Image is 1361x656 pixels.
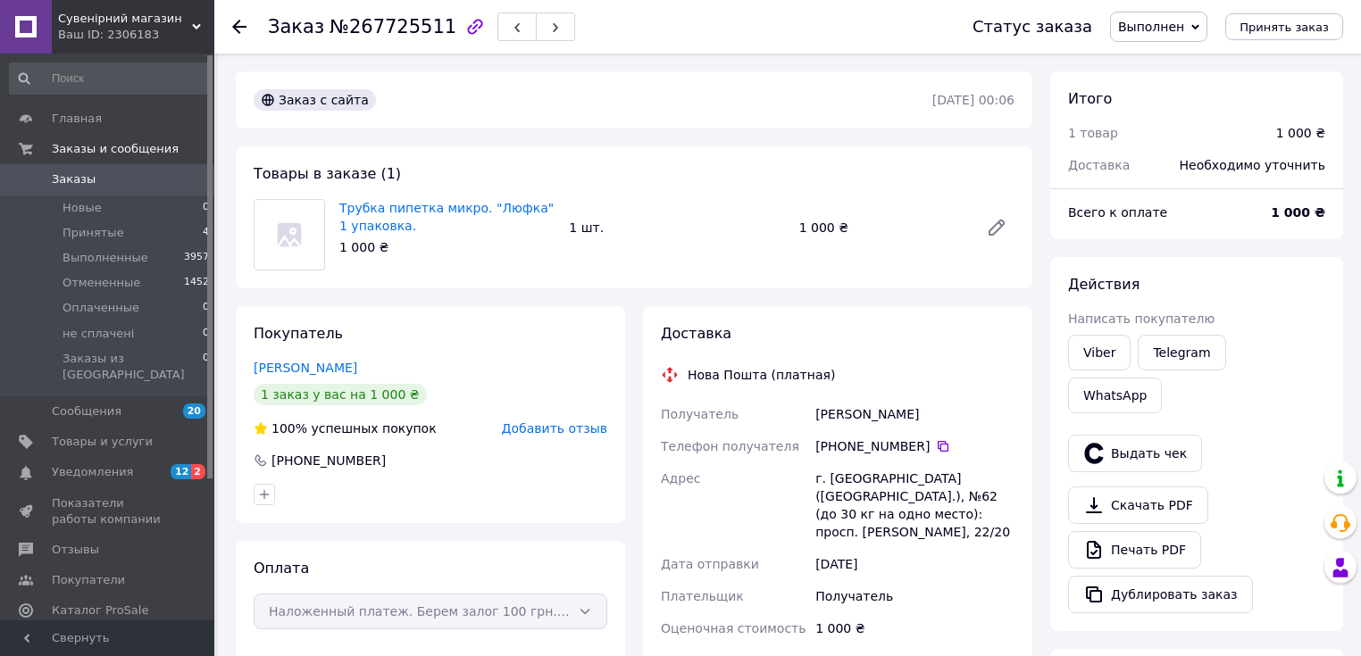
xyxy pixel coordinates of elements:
[1271,205,1325,220] b: 1 000 ₴
[973,18,1092,36] div: Статус заказа
[52,464,133,480] span: Уведомления
[812,462,1018,548] div: г. [GEOGRAPHIC_DATA] ([GEOGRAPHIC_DATA].), №62 (до 30 кг на одно место): просп. [PERSON_NAME], 22/20
[661,589,744,603] span: Плательщик
[271,421,307,436] span: 100%
[203,351,209,383] span: 0
[1068,335,1131,370] a: Viber
[1240,21,1329,34] span: Принять заказ
[63,275,140,291] span: Отмененные
[52,572,125,588] span: Покупатели
[1225,13,1343,40] button: Принять заказ
[812,398,1018,430] div: [PERSON_NAME]
[254,89,376,111] div: Заказ с сайта
[254,560,309,577] span: Оплата
[1068,311,1215,326] span: Написать покупателю
[52,542,99,558] span: Отзывы
[661,325,731,342] span: Доставка
[203,300,209,316] span: 0
[203,326,209,342] span: 0
[815,437,1014,455] div: [PHONE_NUMBER]
[254,325,343,342] span: Покупатель
[812,548,1018,580] div: [DATE]
[52,141,179,157] span: Заказы и сообщения
[932,93,1014,107] time: [DATE] 00:06
[1068,90,1112,107] span: Итого
[52,111,102,127] span: Главная
[339,238,555,256] div: 1 000 ₴
[1068,126,1118,140] span: 1 товар
[661,557,759,571] span: Дата отправки
[52,171,96,187] span: Заказы
[1068,276,1140,293] span: Действия
[203,225,209,241] span: 4
[1068,486,1208,524] a: Скачать PDF
[232,18,246,36] div: Вернуться назад
[268,16,324,37] span: Заказ
[184,275,209,291] span: 1452
[1138,335,1225,370] a: Telegram
[1068,435,1202,472] button: Выдать чек
[63,351,203,383] span: Заказы из [GEOGRAPHIC_DATA]
[254,419,437,437] div: успешных покупок
[812,580,1018,612] div: Получатель
[1068,205,1167,220] span: Всего к оплате
[661,407,739,421] span: Получатель
[63,326,134,342] span: не сплачені
[58,27,214,43] div: Ваш ID: 2306183
[1068,158,1130,172] span: Доставка
[52,495,165,527] span: Показатели работы компании
[184,250,209,266] span: 3957
[683,366,839,384] div: Нова Пошта (платная)
[254,165,401,182] span: Товары в заказе (1)
[183,403,205,419] span: 20
[661,621,806,635] span: Оценочная стоимость
[661,471,700,486] span: Адрес
[1276,124,1325,142] div: 1 000 ₴
[661,439,799,453] span: Телефон получателя
[270,452,388,469] div: [PHONE_NUMBER]
[52,602,148,619] span: Каталог ProSale
[1118,20,1184,34] span: Выполнен
[254,361,357,375] a: [PERSON_NAME]
[58,11,192,27] span: Сувенірний магазин
[52,434,153,450] span: Товары и услуги
[502,421,607,436] span: Добавить отзыв
[792,215,972,240] div: 1 000 ₴
[254,384,427,405] div: 1 заказ у вас на 1 000 ₴
[339,201,554,233] a: Трубка пипетка микро. "Люфка" 1 упаковка.
[171,464,191,479] span: 12
[203,200,209,216] span: 0
[1068,576,1253,613] button: Дублировать заказ
[63,300,139,316] span: Оплаченные
[63,250,148,266] span: Выполненные
[191,464,205,479] span: 2
[330,16,456,37] span: №267725511
[1068,531,1201,569] a: Печать PDF
[979,210,1014,245] a: Редактировать
[812,612,1018,644] div: 1 000 ₴
[562,215,791,240] div: 1 шт.
[9,62,211,95] input: Поиск
[1169,145,1336,185] div: Необходимо уточнить
[1068,378,1162,413] a: WhatsApp
[52,403,121,419] span: Сообщения
[63,200,102,216] span: Новые
[63,225,124,241] span: Принятые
